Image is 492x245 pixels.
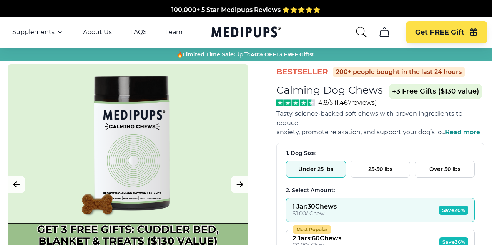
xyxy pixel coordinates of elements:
[12,28,55,36] span: Supplements
[293,235,341,242] div: 2 Jars : 60 Chews
[293,203,337,210] div: 1 Jar : 30 Chews
[171,6,321,13] span: 100,000+ 5 Star Medipups Reviews ⭐️⭐️⭐️⭐️⭐️
[389,84,482,99] span: +3 Free Gifts ($130 value)
[286,150,475,157] div: 1. Dog Size:
[406,21,487,43] button: Get FREE Gift
[8,176,25,193] button: Previous Image
[286,187,475,194] div: 2. Select Amount:
[276,128,442,136] span: anxiety, promote relaxation, and support your dog’s lo
[12,28,65,37] button: Supplements
[442,128,480,136] span: ...
[286,161,346,178] button: Under 25 lbs
[165,28,183,36] a: Learn
[293,225,331,234] div: Most Popular
[415,161,475,178] button: Over 50 lbs
[439,206,468,215] span: Save 20%
[318,99,377,106] span: 4.8/5 ( 1,467 reviews)
[276,84,383,96] h1: Calming Dog Chews
[118,15,374,23] span: Made In The [GEOGRAPHIC_DATA] from domestic & globally sourced ingredients
[333,67,465,77] div: 200+ people bought in the last 24 hours
[355,26,367,38] button: search
[276,110,462,127] span: Tasty, science-backed soft chews with proven ingredients to reduce
[83,28,112,36] a: About Us
[293,210,337,217] div: $ 1.00 / Chew
[276,67,328,77] span: BestSeller
[351,161,411,178] button: 25-50 lbs
[375,23,394,41] button: cart
[231,176,248,193] button: Next Image
[276,99,315,106] img: Stars - 4.8
[211,25,281,41] a: Medipups
[445,128,480,136] span: Read more
[176,51,314,58] span: 🔥 Up To +
[130,28,147,36] a: FAQS
[415,28,464,37] span: Get FREE Gift
[286,198,475,222] button: 1 Jar:30Chews$1.00/ ChewSave20%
